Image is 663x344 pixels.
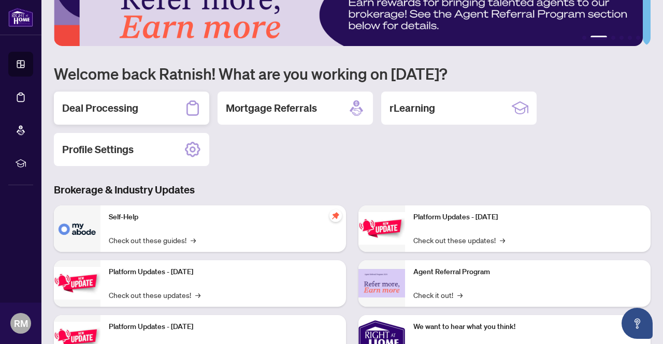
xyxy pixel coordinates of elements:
[329,210,342,222] span: pushpin
[109,321,338,333] p: Platform Updates - [DATE]
[109,289,200,301] a: Check out these updates!→
[191,234,196,246] span: →
[622,308,653,339] button: Open asap
[14,316,28,331] span: RM
[62,101,138,115] h2: Deal Processing
[390,101,435,115] h2: rLearning
[54,183,651,197] h3: Brokerage & Industry Updates
[590,36,607,40] button: 2
[54,267,100,300] img: Platform Updates - September 16, 2025
[628,36,632,40] button: 5
[413,289,463,301] a: Check it out!→
[611,36,615,40] button: 3
[413,266,642,278] p: Agent Referral Program
[54,205,100,252] img: Self-Help
[109,234,196,246] a: Check out these guides!→
[8,8,33,27] img: logo
[109,266,338,278] p: Platform Updates - [DATE]
[62,142,134,157] h2: Profile Settings
[457,289,463,301] span: →
[582,36,586,40] button: 1
[358,269,405,297] img: Agent Referral Program
[413,212,642,223] p: Platform Updates - [DATE]
[109,212,338,223] p: Self-Help
[413,234,505,246] a: Check out these updates!→
[636,36,640,40] button: 6
[54,64,651,83] h1: Welcome back Ratnish! What are you working on [DATE]?
[500,234,505,246] span: →
[619,36,624,40] button: 4
[413,321,642,333] p: We want to hear what you think!
[195,289,200,301] span: →
[358,212,405,245] img: Platform Updates - June 23, 2025
[226,101,317,115] h2: Mortgage Referrals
